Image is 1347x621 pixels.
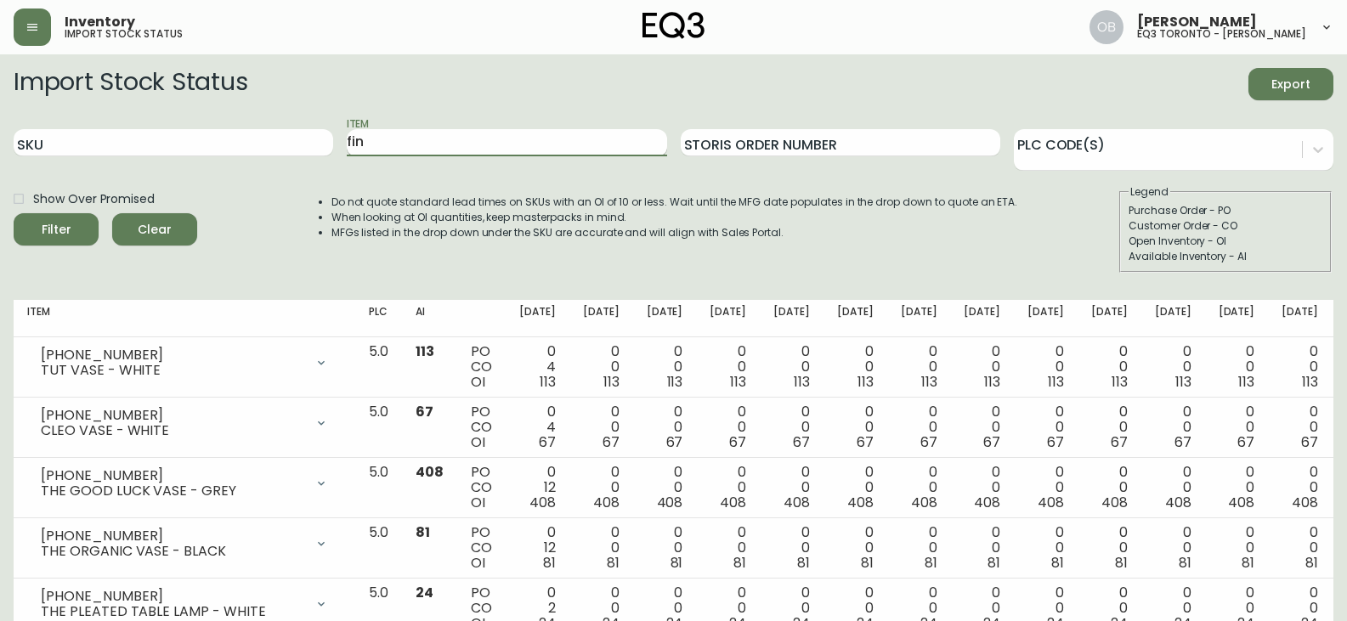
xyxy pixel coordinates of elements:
[964,465,1000,511] div: 0 0
[506,300,569,337] th: [DATE]
[1238,372,1254,392] span: 113
[720,493,746,512] span: 408
[710,525,746,571] div: 0 0
[65,15,135,29] span: Inventory
[1038,493,1064,512] span: 408
[1111,432,1128,452] span: 67
[1219,525,1255,571] div: 0 0
[593,493,620,512] span: 408
[471,525,492,571] div: PO CO
[1219,404,1255,450] div: 0 0
[1129,234,1322,249] div: Open Inventory - OI
[1051,553,1064,573] span: 81
[710,344,746,390] div: 0 0
[27,404,342,442] div: [PHONE_NUMBER]CLEO VASE - WHITE
[1155,525,1191,571] div: 0 0
[696,300,760,337] th: [DATE]
[471,372,485,392] span: OI
[1014,300,1078,337] th: [DATE]
[519,525,556,571] div: 0 12
[964,344,1000,390] div: 0 0
[1078,300,1141,337] th: [DATE]
[710,465,746,511] div: 0 0
[112,213,197,246] button: Clear
[1091,525,1128,571] div: 0 0
[416,522,430,542] span: 81
[1179,553,1191,573] span: 81
[793,432,810,452] span: 67
[603,372,620,392] span: 113
[416,583,433,602] span: 24
[471,493,485,512] span: OI
[911,493,937,512] span: 408
[901,404,937,450] div: 0 0
[794,372,810,392] span: 113
[901,344,937,390] div: 0 0
[416,462,444,482] span: 408
[583,404,620,450] div: 0 0
[1237,432,1254,452] span: 67
[837,404,874,450] div: 0 0
[647,525,683,571] div: 0 0
[1292,493,1318,512] span: 408
[519,344,556,390] div: 0 4
[1301,432,1318,452] span: 67
[27,465,342,502] div: [PHONE_NUMBER]THE GOOD LUCK VASE - GREY
[1219,465,1255,511] div: 0 0
[355,458,402,518] td: 5.0
[921,372,937,392] span: 113
[773,344,810,390] div: 0 0
[41,423,304,438] div: CLEO VASE - WHITE
[471,465,492,511] div: PO CO
[950,300,1014,337] th: [DATE]
[41,544,304,559] div: THE ORGANIC VASE - BLACK
[1155,344,1191,390] div: 0 0
[27,525,342,562] div: [PHONE_NUMBER]THE ORGANIC VASE - BLACK
[1137,15,1257,29] span: [PERSON_NAME]
[1155,404,1191,450] div: 0 0
[416,402,433,421] span: 67
[1115,553,1128,573] span: 81
[355,518,402,579] td: 5.0
[837,525,874,571] div: 0 0
[925,553,937,573] span: 81
[1129,184,1170,200] legend: Legend
[1141,300,1205,337] th: [DATE]
[837,465,874,511] div: 0 0
[1282,404,1318,450] div: 0 0
[14,300,355,337] th: Item
[760,300,823,337] th: [DATE]
[1101,493,1128,512] span: 408
[773,465,810,511] div: 0 0
[1268,300,1332,337] th: [DATE]
[416,342,434,361] span: 113
[1282,344,1318,390] div: 0 0
[1242,553,1254,573] span: 81
[1129,249,1322,264] div: Available Inventory - AI
[797,553,810,573] span: 81
[1205,300,1269,337] th: [DATE]
[1155,465,1191,511] div: 0 0
[1048,372,1064,392] span: 113
[1091,344,1128,390] div: 0 0
[539,432,556,452] span: 67
[1219,344,1255,390] div: 0 0
[543,553,556,573] span: 81
[65,29,183,39] h5: import stock status
[42,219,71,240] div: Filter
[402,300,457,337] th: AI
[773,404,810,450] div: 0 0
[1047,432,1064,452] span: 67
[583,525,620,571] div: 0 0
[773,525,810,571] div: 0 0
[355,300,402,337] th: PLC
[607,553,620,573] span: 81
[1282,465,1318,511] div: 0 0
[1248,68,1333,100] button: Export
[1091,404,1128,450] div: 0 0
[837,344,874,390] div: 0 0
[41,483,304,499] div: THE GOOD LUCK VASE - GREY
[633,300,697,337] th: [DATE]
[920,432,937,452] span: 67
[583,344,620,390] div: 0 0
